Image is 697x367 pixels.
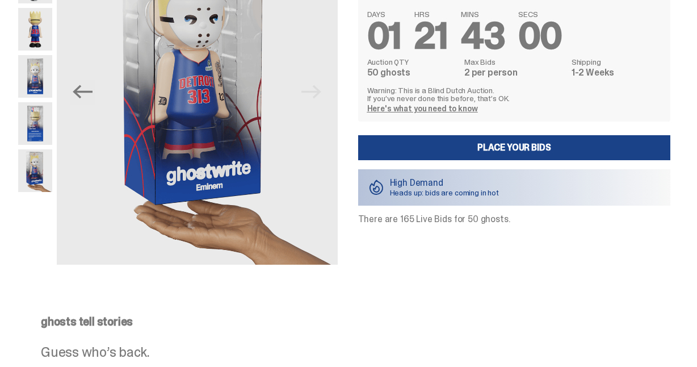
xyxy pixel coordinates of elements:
span: DAYS [367,10,401,18]
p: ghosts tell stories [41,316,648,327]
dd: 2 per person [464,68,565,77]
img: Eminem_NBA_400_12.png [18,55,52,98]
dd: 1-2 Weeks [572,68,661,77]
span: 21 [414,12,447,60]
p: High Demand [390,178,499,187]
img: Eminem_NBA_400_13.png [18,102,52,145]
button: Previous [70,80,95,105]
span: SECS [518,10,562,18]
dt: Max Bids [464,58,565,66]
span: 00 [518,12,562,60]
dd: 50 ghosts [367,68,457,77]
img: eminem%20scale.png [18,149,52,192]
span: HRS [414,10,447,18]
a: Place your Bids [358,135,671,160]
p: Warning: This is a Blind Dutch Auction. If you’ve never done this before, that’s OK. [367,86,662,102]
span: MINS [461,10,505,18]
a: Here's what you need to know [367,103,478,114]
dt: Shipping [572,58,661,66]
span: 01 [367,12,401,60]
img: Copy%20of%20Eminem_NBA_400_6.png [18,8,52,51]
p: There are 165 Live Bids for 50 ghosts. [358,215,671,224]
p: Heads up: bids are coming in hot [390,189,499,197]
span: 43 [461,12,505,60]
dt: Auction QTY [367,58,457,66]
